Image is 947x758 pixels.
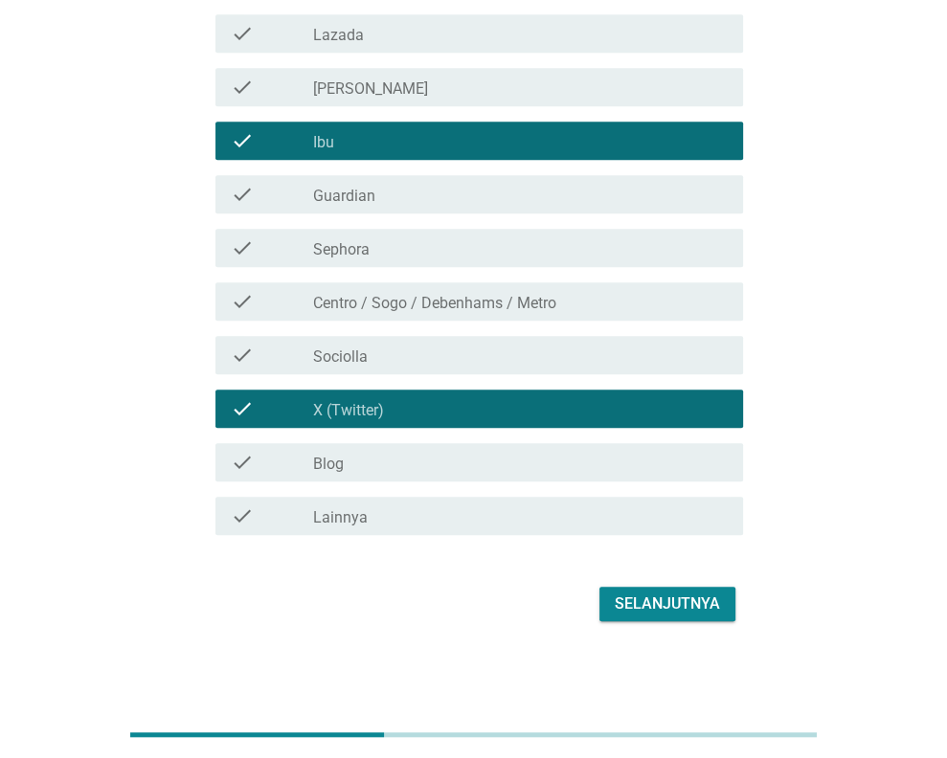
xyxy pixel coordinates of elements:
[231,183,254,206] i: check
[599,587,735,621] button: Selanjutnya
[313,187,375,206] label: Guardian
[231,344,254,367] i: check
[615,592,720,615] div: Selanjutnya
[313,401,384,420] label: X (Twitter)
[231,76,254,99] i: check
[231,236,254,259] i: check
[231,397,254,420] i: check
[313,347,368,367] label: Sociolla
[231,451,254,474] i: check
[313,26,364,45] label: Lazada
[313,455,344,474] label: Blog
[231,290,254,313] i: check
[231,22,254,45] i: check
[313,133,334,152] label: Ibu
[313,240,370,259] label: Sephora
[231,129,254,152] i: check
[313,294,556,313] label: Centro / Sogo / Debenhams / Metro
[313,79,428,99] label: [PERSON_NAME]
[231,504,254,527] i: check
[313,508,368,527] label: Lainnya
